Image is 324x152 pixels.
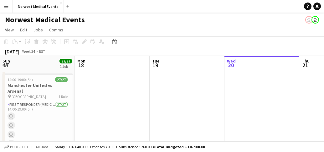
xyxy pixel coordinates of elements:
[311,16,319,24] app-user-avatar: Rory Murphy
[5,48,19,55] div: [DATE]
[5,27,14,33] span: View
[305,16,313,24] app-user-avatar: Rory Murphy
[49,27,63,33] span: Comms
[3,144,29,150] button: Budgeted
[5,15,85,24] h1: Norwest Medical Events
[13,0,64,13] button: Norwest Medical Events
[39,49,45,54] div: BST
[31,26,45,34] a: Jobs
[10,145,28,149] span: Budgeted
[18,26,30,34] a: Edit
[47,26,66,34] a: Comms
[3,26,16,34] a: View
[155,144,205,149] span: Total Budgeted £116 900.00
[34,144,49,149] span: All jobs
[20,27,27,33] span: Edit
[33,27,43,33] span: Jobs
[21,49,36,54] span: Week 34
[55,144,205,149] div: Salary £116 640.00 + Expenses £0.00 + Subsistence £260.00 =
